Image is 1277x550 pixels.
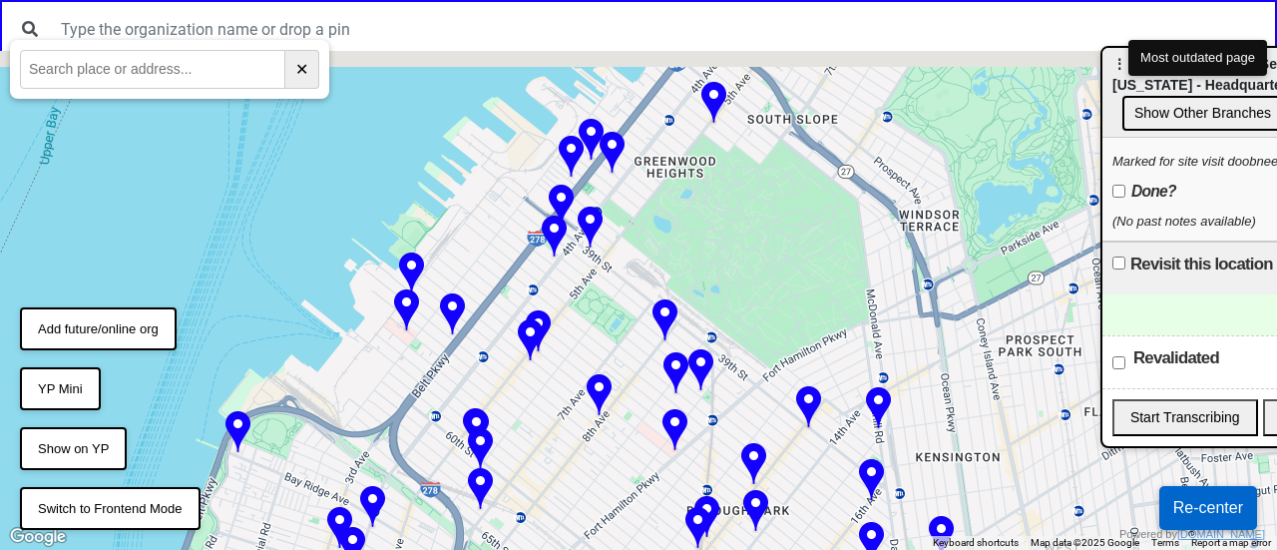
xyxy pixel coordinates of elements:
[1177,528,1265,540] a: [DOMAIN_NAME]
[49,10,1267,48] input: Type the organization name or drop a pin
[1159,486,1257,530] button: Re-center
[20,367,101,411] button: YP Mini
[1112,399,1258,436] button: Start Transcribing
[1128,40,1267,76] button: Most outdated page
[20,427,127,471] button: Show on YP
[1112,180,1176,204] label: Done?
[20,307,177,351] button: Add future/online org
[1133,346,1219,370] label: Revalidated
[1119,526,1265,543] div: Powered by
[1151,537,1179,548] a: Terms (opens in new tab)
[285,50,319,89] button: ✕
[1112,214,1256,229] i: (No past notes available)
[1112,185,1125,198] input: Done?
[20,50,285,89] input: Search place or address...
[1191,537,1271,548] a: Report a map error
[20,487,201,531] button: Switch to Frontend Mode
[5,524,71,550] img: Google
[1031,537,1139,548] span: Map data ©2025 Google
[5,524,71,550] a: Open this area in Google Maps (opens a new window)
[933,536,1019,550] button: Keyboard shortcuts
[1130,253,1273,276] label: Revisit this location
